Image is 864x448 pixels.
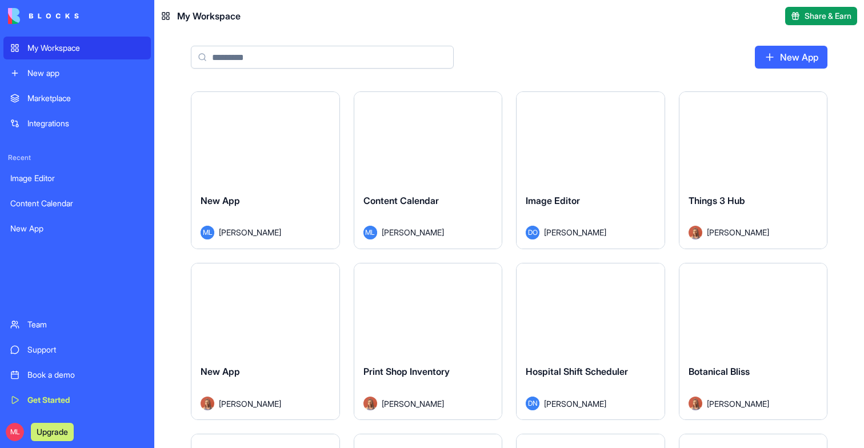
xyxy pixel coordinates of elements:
a: New app [3,62,151,85]
span: DN [526,397,539,410]
img: Avatar [363,397,377,410]
div: Support [27,344,144,355]
a: New App [3,217,151,240]
span: Botanical Bliss [689,366,750,377]
span: Content Calendar [363,195,439,206]
a: Support [3,338,151,361]
span: Share & Earn [805,10,851,22]
a: Botanical BlissAvatar[PERSON_NAME] [679,263,828,421]
a: Hospital Shift SchedulerDN[PERSON_NAME] [516,263,665,421]
img: Avatar [689,226,702,239]
span: [PERSON_NAME] [382,398,444,410]
span: New App [201,366,240,377]
a: Things 3 HubAvatar[PERSON_NAME] [679,91,828,249]
div: Integrations [27,118,144,129]
span: My Workspace [177,9,241,23]
span: [PERSON_NAME] [544,398,606,410]
span: Image Editor [526,195,580,206]
span: [PERSON_NAME] [544,226,606,238]
a: New AppAvatar[PERSON_NAME] [191,263,340,421]
div: Book a demo [27,369,144,381]
div: New app [27,67,144,79]
div: Team [27,319,144,330]
span: [PERSON_NAME] [707,226,769,238]
span: ML [6,423,24,441]
span: [PERSON_NAME] [382,226,444,238]
span: Recent [3,153,151,162]
div: New App [10,223,144,234]
span: New App [201,195,240,206]
span: ML [201,226,214,239]
span: DO [526,226,539,239]
div: My Workspace [27,42,144,54]
a: Integrations [3,112,151,135]
a: Print Shop InventoryAvatar[PERSON_NAME] [354,263,503,421]
img: Avatar [689,397,702,410]
img: Avatar [201,397,214,410]
a: Marketplace [3,87,151,110]
span: Hospital Shift Scheduler [526,366,628,377]
a: Get Started [3,389,151,411]
span: [PERSON_NAME] [219,226,281,238]
span: Print Shop Inventory [363,366,450,377]
a: Book a demo [3,363,151,386]
a: Image Editor [3,167,151,190]
a: Content Calendar [3,192,151,215]
div: Content Calendar [10,198,144,209]
div: Get Started [27,394,144,406]
div: Marketplace [27,93,144,104]
a: My Workspace [3,37,151,59]
a: Image EditorDO[PERSON_NAME] [516,91,665,249]
img: logo [8,8,79,24]
div: Image Editor [10,173,144,184]
span: Things 3 Hub [689,195,745,206]
a: Team [3,313,151,336]
button: Upgrade [31,423,74,441]
span: ML [363,226,377,239]
span: [PERSON_NAME] [219,398,281,410]
span: [PERSON_NAME] [707,398,769,410]
a: Upgrade [31,426,74,437]
a: Content CalendarML[PERSON_NAME] [354,91,503,249]
a: New AppML[PERSON_NAME] [191,91,340,249]
a: New App [755,46,827,69]
button: Share & Earn [785,7,857,25]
